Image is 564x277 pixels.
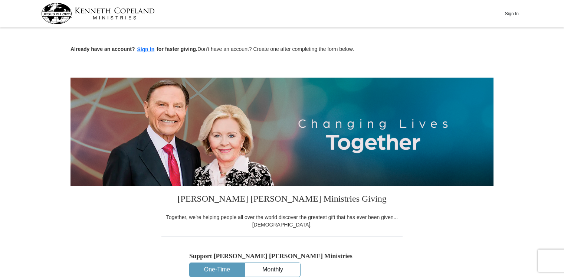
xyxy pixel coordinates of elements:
h5: Support [PERSON_NAME] [PERSON_NAME] Ministries [189,252,375,260]
h3: [PERSON_NAME] [PERSON_NAME] Ministries Giving [161,186,403,214]
strong: Already have an account? for faster giving. [70,46,197,52]
button: One-Time [190,263,245,277]
button: Sign In [501,8,523,19]
button: Sign in [135,45,157,54]
div: Together, we're helping people all over the world discover the greatest gift that has ever been g... [161,214,403,228]
img: kcm-header-logo.svg [41,3,155,24]
p: Don't have an account? Create one after completing the form below. [70,45,493,54]
button: Monthly [245,263,300,277]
